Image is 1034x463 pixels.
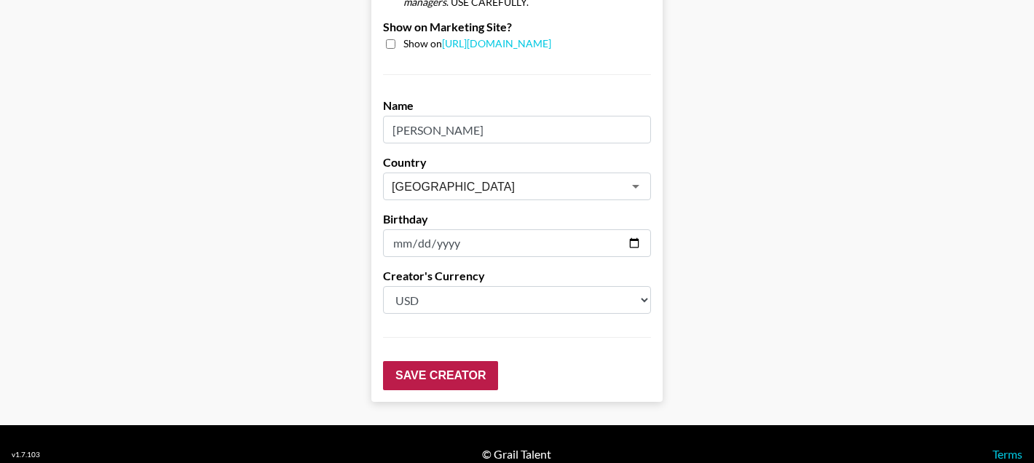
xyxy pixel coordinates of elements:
a: [URL][DOMAIN_NAME] [442,37,551,50]
a: Terms [992,447,1022,461]
label: Show on Marketing Site? [383,20,651,34]
label: Name [383,98,651,113]
div: v 1.7.103 [12,450,40,459]
button: Open [625,176,646,197]
input: Save Creator [383,361,498,390]
label: Country [383,155,651,170]
label: Creator's Currency [383,269,651,283]
div: © Grail Talent [482,447,551,462]
span: Show on [403,37,551,51]
label: Birthday [383,212,651,226]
